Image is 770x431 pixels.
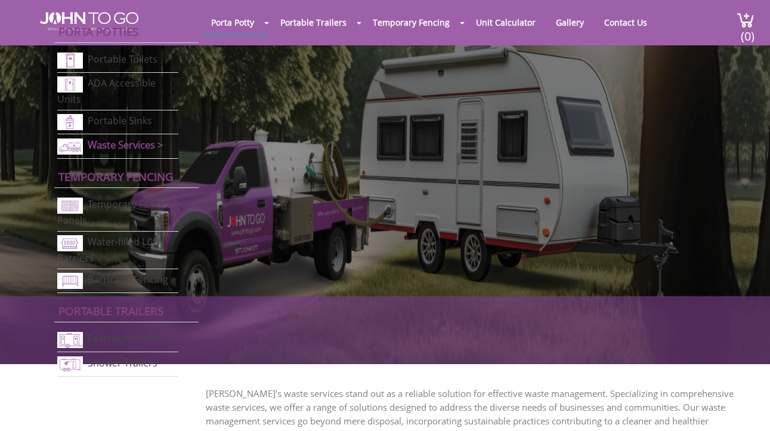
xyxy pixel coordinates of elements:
img: barricade-fencing-icon-new.png [57,273,83,289]
a: Portable trailers [58,303,163,318]
span: (0) [741,19,755,44]
button: Live Chat [722,383,770,431]
a: Portable Sinks [88,114,152,127]
a: Barricade Fencing [88,273,168,287]
img: shower-trailers-new.png [57,356,83,372]
a: Temporary Fencing [364,11,459,34]
img: ADA-units-new.png [57,76,83,93]
a: ADA Accessible Units [57,76,156,106]
img: water-filled%20barriers-new.png [57,235,83,251]
img: JOHN to go [40,12,138,31]
a: Temporary Fencing [58,169,174,184]
img: waste-services-new.png [57,138,83,155]
a: Portable Toilets [88,53,157,66]
a: Porta Potty [202,11,263,34]
img: cart a [737,12,754,28]
a: Contact Us [595,11,656,34]
img: chan-link-fencing-new.png [57,198,83,214]
img: portable-sinks-new.png [57,114,83,130]
a: Gallery [547,11,593,34]
a: Porta Potties [58,24,138,39]
a: Unit Calculator [467,11,545,34]
a: Shower Trailers [88,356,157,370]
a: Waste Services > [88,138,163,152]
a: Restroom Trailers [88,333,168,346]
img: restroom-trailers-new.png [57,332,83,348]
a: Water-filled LCD Barriers [57,235,160,264]
a: Portable Trailers [271,11,355,34]
img: portable-toilets-new.png [57,53,83,69]
a: Temporary Fence Panels [57,198,165,227]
